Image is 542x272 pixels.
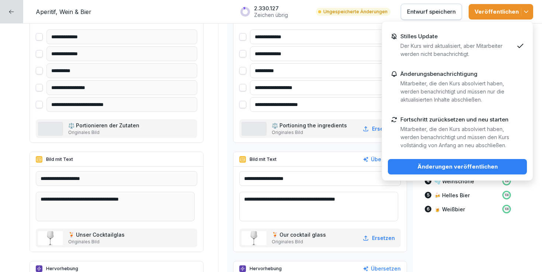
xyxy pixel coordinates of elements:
[400,80,514,104] p: Mitarbeiter, die den Kurs absolviert haben, werden benachrichtigt und müssen nur die aktualisiert...
[401,4,462,20] button: Entwurf speichern
[236,2,309,21] button: 2.330.127Zeichen übrig
[469,4,533,20] button: Veröffentlichen
[400,71,477,77] p: Änderungsbenachrichtigung
[46,265,78,272] p: Hervorhebung
[250,156,277,163] p: Bild mit Text
[372,234,395,242] p: Ersetzen
[400,125,514,149] p: Mitarbeiter, die den Kurs absolviert haben, werden benachrichtigt und müssen den Kurs vollständig...
[272,129,348,136] p: Originales Bild
[425,178,431,184] div: 4
[400,33,438,40] p: Stilles Update
[254,12,288,18] p: Zeichen übrig
[504,179,509,183] p: 100
[434,177,474,185] p: 🫧 Weinschorle
[400,116,508,123] p: Fortschritt zurücksetzen und neu starten
[323,8,388,15] p: Ungespeicherte Änderungen
[425,206,431,212] div: 6
[363,155,401,163] button: Übersetzen
[372,125,395,133] p: Ersetzen
[272,239,327,245] p: Originales Bild
[68,231,126,239] p: 🍹 Unser Cocktailglas
[38,231,63,245] img: nb6tp1jdo5ernlvojep2rddo.png
[46,156,73,163] p: Bild mit Text
[272,231,327,239] p: 🍹 Our cocktail glass
[434,191,470,199] p: 🍻 Helles Bier
[36,7,91,16] p: Aperitif, Wein & Bier
[400,42,514,58] p: Der Kurs wird aktualisiert, aber Mitarbeiter werden nicht benachrichtigt.
[434,205,465,213] p: 🍺 Weißbier
[475,8,527,16] div: Veröffentlichen
[68,121,141,129] p: ⚖️ Portionieren der Zutaten
[394,163,521,171] div: Änderungen veröffentlichen
[68,129,141,136] p: Originales Bild
[68,239,126,245] p: Originales Bild
[504,193,509,197] p: 100
[254,5,288,12] p: 2.330.127
[388,159,527,174] button: Änderungen veröffentlichen
[425,192,431,198] div: 5
[272,121,348,129] p: ⚖️ Portioning the ingredients
[250,265,282,272] p: Hervorhebung
[504,207,509,211] p: 100
[242,231,267,245] img: nb6tp1jdo5ernlvojep2rddo.png
[407,8,456,16] p: Entwurf speichern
